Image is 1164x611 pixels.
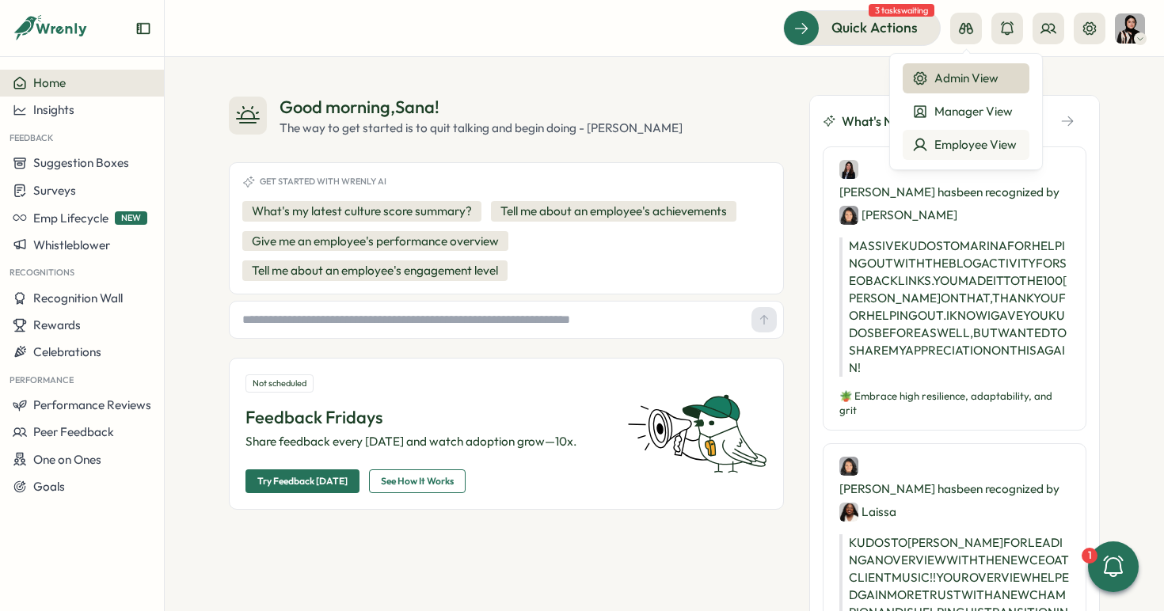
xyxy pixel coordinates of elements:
img: Marina Moric [839,160,858,179]
div: [PERSON_NAME] has been recognized by [839,457,1070,522]
img: Angelina Costa [839,457,858,476]
div: Admin View [912,70,1020,87]
span: Performance Reviews [33,397,151,412]
div: [PERSON_NAME] has been recognized by [839,160,1070,225]
span: Insights [33,102,74,117]
button: Quick Actions [783,10,941,45]
div: 1 [1082,548,1097,564]
button: See How It Works [369,469,466,493]
div: Not scheduled [245,374,314,393]
div: Employee View [912,136,1020,154]
span: Quick Actions [831,17,918,38]
span: Get started with Wrenly AI [260,176,386,187]
span: Try Feedback [DATE] [257,470,348,492]
div: The way to get started is to quit talking and begin doing - [PERSON_NAME] [280,120,683,137]
span: NEW [115,211,147,225]
button: Expand sidebar [135,21,151,36]
span: Celebrations [33,344,101,359]
div: Good morning , Sana ! [280,95,683,120]
span: Emp Lifecycle [33,211,108,226]
span: Home [33,75,66,90]
button: 1 [1088,541,1139,592]
p: Feedback Fridays [245,405,608,430]
button: Give me an employee's performance overview [242,231,508,252]
div: Manager View [912,103,1020,120]
span: Rewards [33,317,81,332]
img: Angelina Costa [839,206,858,225]
button: What's my latest culture score summary? [242,201,481,222]
p: 🪴 Embrace high resilience, adaptability, and grit [839,389,1070,417]
button: Tell me about an employee's engagement level [242,260,508,281]
span: Recognition Wall [33,290,123,305]
span: What's New [842,112,909,131]
span: 3 tasks waiting [869,4,934,17]
span: Surveys [33,183,76,198]
div: Laissa [839,502,896,522]
span: Goals [33,479,65,494]
button: Try Feedback [DATE] [245,469,359,493]
p: MASSIVE KUDOS TO MARINA FOR HELPING OUT WITH THE BLOG ACTIVITY FOR SEO BACKLINKS. YOU MADE IT TO ... [839,237,1070,377]
div: [PERSON_NAME] [839,205,957,225]
span: Peer Feedback [33,424,114,439]
span: See How It Works [381,470,454,492]
button: Manager View [903,97,1029,127]
span: One on Ones [33,452,101,467]
span: Suggestion Boxes [33,155,129,170]
span: Whistleblower [33,237,110,252]
button: Employee View [903,130,1029,160]
img: Laissa Duclos [839,503,858,522]
button: Admin View [903,63,1029,93]
button: Tell me about an employee's achievements [491,201,736,222]
p: Share feedback every [DATE] and watch adoption grow—10x. [245,433,608,450]
img: Sana Naqvi [1115,13,1145,44]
